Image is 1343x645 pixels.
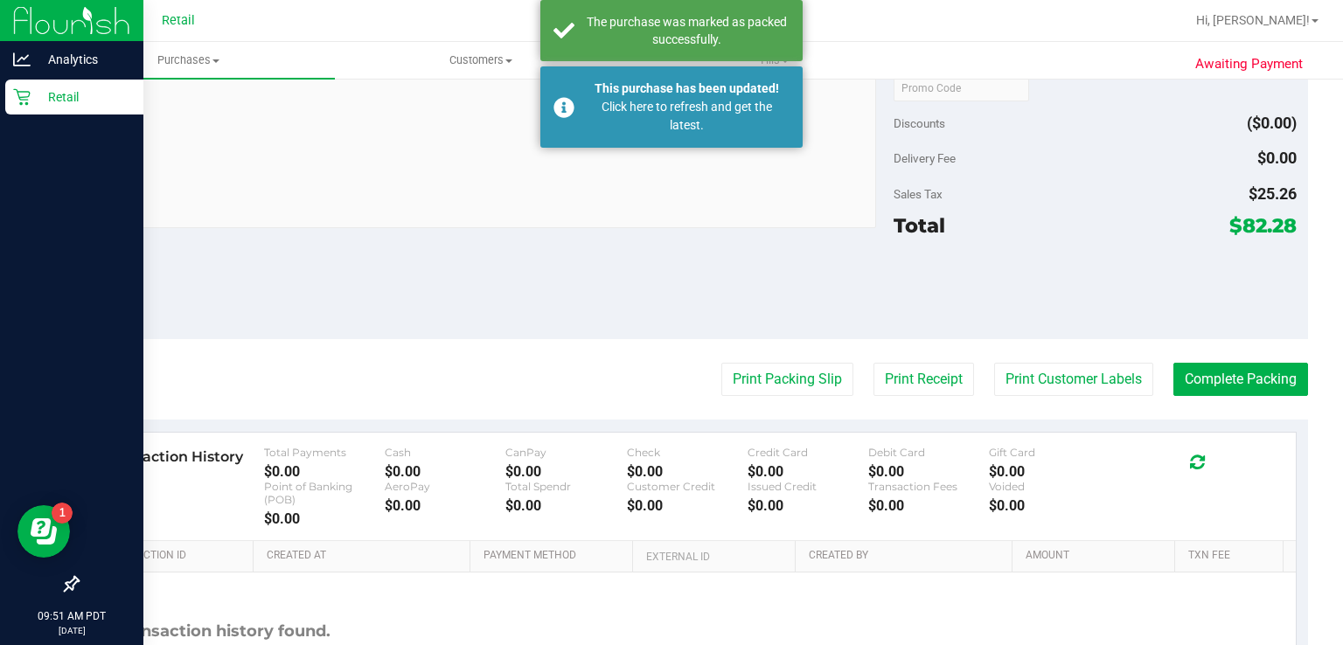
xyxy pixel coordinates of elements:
span: $0.00 [1257,149,1297,167]
a: Amount [1026,549,1167,563]
div: $0.00 [264,510,385,527]
span: $82.28 [1229,213,1297,238]
div: CanPay [505,446,626,459]
span: Purchases [42,52,335,68]
div: $0.00 [385,497,505,514]
span: Sales Tax [894,187,943,201]
inline-svg: Retail [13,88,31,106]
iframe: Resource center [17,505,70,558]
div: Voided [989,480,1110,493]
div: Credit Card [748,446,868,459]
div: The purchase was marked as packed successfully. [584,13,790,48]
span: Total [894,213,945,238]
div: $0.00 [627,463,748,480]
div: This purchase has been updated! [584,80,790,98]
div: $0.00 [989,463,1110,480]
div: Click here to refresh and get the latest. [584,98,790,135]
div: $0.00 [505,497,626,514]
div: Transaction Fees [868,480,989,493]
p: Analytics [31,49,136,70]
div: Customer Credit [627,480,748,493]
p: [DATE] [8,624,136,637]
div: Total Payments [264,446,385,459]
div: $0.00 [989,497,1110,514]
a: Purchases [42,42,335,79]
div: $0.00 [868,497,989,514]
div: Check [627,446,748,459]
span: Customers [336,52,627,68]
div: Cash [385,446,505,459]
button: Print Customer Labels [994,363,1153,396]
div: $0.00 [264,463,385,480]
a: Created By [809,549,1005,563]
a: Created At [267,549,463,563]
input: Promo Code [894,75,1029,101]
div: $0.00 [505,463,626,480]
div: $0.00 [385,463,505,480]
a: Txn Fee [1188,549,1276,563]
p: Retail [31,87,136,107]
span: ($0.00) [1247,114,1297,132]
a: Customers [335,42,628,79]
span: $25.26 [1249,184,1297,203]
span: Awaiting Payment [1195,54,1303,74]
span: Hi, [PERSON_NAME]! [1196,13,1310,27]
a: Payment Method [484,549,625,563]
div: $0.00 [748,463,868,480]
div: Issued Credit [748,480,868,493]
span: Discounts [894,107,945,139]
th: External ID [632,541,795,572]
div: Debit Card [868,446,989,459]
inline-svg: Analytics [13,51,31,68]
iframe: Resource center unread badge [52,503,73,524]
div: $0.00 [627,497,748,514]
a: Transaction ID [103,549,246,563]
div: $0.00 [748,497,868,514]
div: $0.00 [868,463,989,480]
span: Retail [162,13,195,28]
p: 09:51 AM PDT [8,608,136,624]
button: Complete Packing [1173,363,1308,396]
button: Print Packing Slip [721,363,853,396]
div: Total Spendr [505,480,626,493]
div: Gift Card [989,446,1110,459]
span: Delivery Fee [894,151,956,165]
div: Point of Banking (POB) [264,480,385,506]
button: Print Receipt [873,363,974,396]
div: AeroPay [385,480,505,493]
